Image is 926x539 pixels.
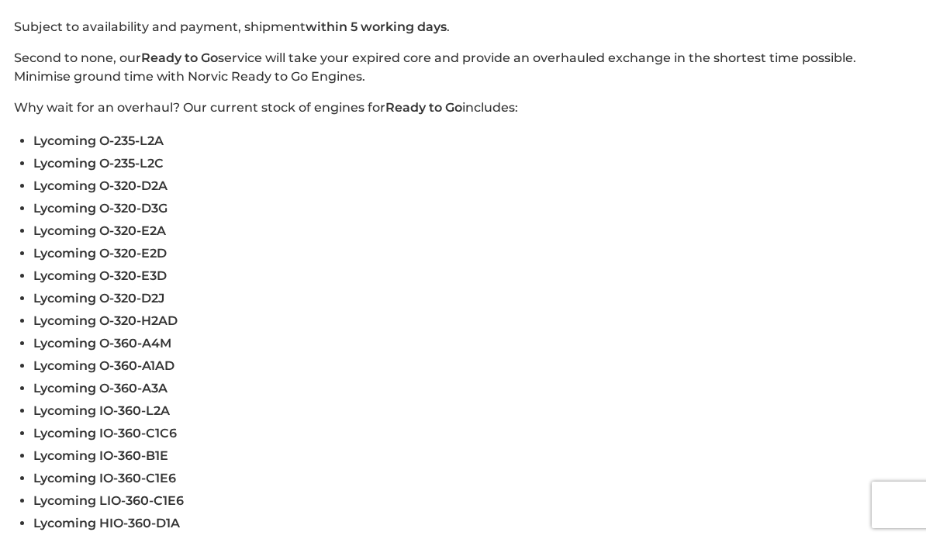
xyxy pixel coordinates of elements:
[14,98,912,117] p: Why wait for an overhaul? Our current stock of engines for includes:
[14,49,912,86] p: Second to none, our service will take your expired core and provide an overhauled exchange in the...
[33,313,178,328] span: Lycoming O-320-H2AD
[33,381,168,396] span: Lycoming O-360-A3A
[33,246,167,261] span: Lycoming O-320-E2D
[33,201,168,216] span: Lycoming O-320-D3G
[33,223,166,238] span: Lycoming O-320-E2A
[33,358,174,373] span: Lycoming O-360-A1AD
[33,291,164,306] span: Lycoming O-320-D2J
[33,493,184,508] span: Lycoming LIO-360-C1E6
[33,403,170,418] span: Lycoming IO-360-L2A
[306,19,447,34] strong: within 5 working days
[33,516,180,530] span: Lycoming HIO-360-D1A
[33,133,164,148] span: Lycoming O-235-L2A
[385,100,462,115] strong: Ready to Go
[33,448,168,463] span: Lycoming IO-360-B1E
[33,426,177,441] span: Lycoming IO-360-C1C6
[33,178,168,193] span: Lycoming O-320-D2A
[14,18,912,36] p: Subject to availability and payment, shipment .
[33,156,164,171] span: Lycoming O-235-L2C
[141,50,218,65] strong: Ready to Go
[33,471,176,485] span: Lycoming IO-360-C1E6
[33,268,167,283] span: Lycoming O-320-E3D
[33,336,171,351] span: Lycoming O-360-A4M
